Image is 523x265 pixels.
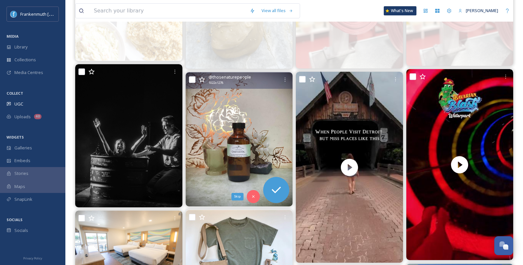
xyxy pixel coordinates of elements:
[455,4,501,17] a: [PERSON_NAME]
[258,4,296,17] a: View all files
[14,101,23,107] span: UGC
[406,69,513,260] video: It’s time to BLAST off into FUN at Bavarian Blast Waterpark! 💙💦 #BavarianInn #Frankenmuth #Michig...
[14,114,31,120] span: Uploads
[14,196,32,202] span: SnapLink
[20,11,70,17] span: Frankenmuth [US_STATE]
[14,158,30,164] span: Embeds
[384,6,416,15] a: What's New
[231,193,244,200] div: Skip
[7,135,24,140] span: WIDGETS
[14,170,28,177] span: Stories
[406,69,513,260] img: thumbnail
[10,11,17,17] img: Social%20Media%20PFP%202025.jpg
[14,183,25,190] span: Maps
[14,69,43,76] span: Media Centres
[14,57,36,63] span: Collections
[296,72,403,263] img: thumbnail
[75,64,182,207] img: Yesterday was an incredible celebration of the resurrection of Jesus at the Dow Event Center! Wit...
[494,236,513,255] button: Open Chat
[209,81,223,85] span: 1022 x 1278
[14,227,28,234] span: Socials
[14,145,32,151] span: Galleries
[7,217,23,222] span: SOCIALS
[91,4,246,18] input: Search your library
[209,74,251,80] span: @ thosenaturepeople
[34,114,42,119] div: 40
[14,44,27,50] span: Library
[186,72,293,207] img: This handcrafted all natural blend is perfect for your dry, peeling, sore cuticles. A must have f...
[7,34,19,39] span: MEDIA
[23,256,42,260] span: Privacy Policy
[23,254,42,262] a: Privacy Policy
[7,91,23,96] span: COLLECT
[296,72,403,263] video: 📌 Save this post for your next trip to Michigan! Just 1.5 hours from downtown Detroit, there's a ...
[466,8,498,13] span: [PERSON_NAME]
